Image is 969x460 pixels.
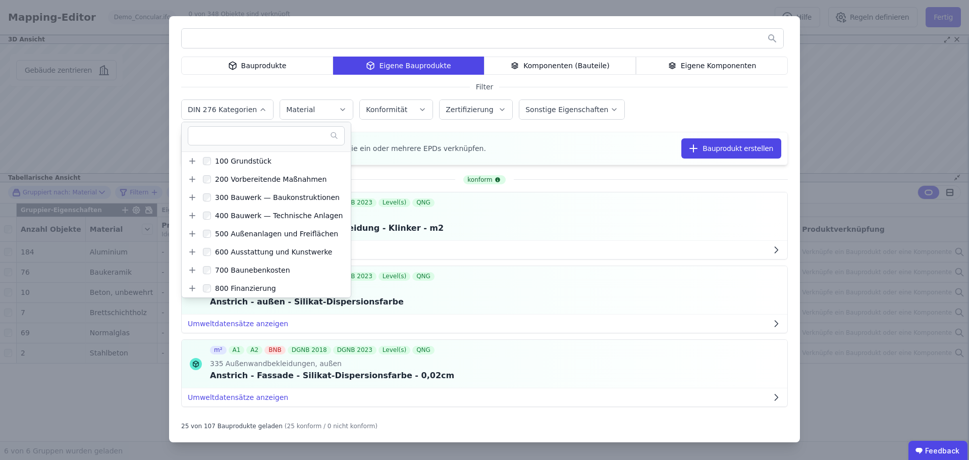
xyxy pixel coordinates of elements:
button: Umweltdatensätze anzeigen [182,315,787,333]
div: konform [463,175,505,184]
input: 600 Ausstattung und Kunstwerke [203,248,211,256]
span: Außenwandbekleidungen, außen [224,359,342,369]
label: Konformität [366,106,409,114]
input: 200 Vorbereitende Maßnahmen [203,175,211,183]
button: Bauprodukt erstellen [681,138,781,159]
div: 700 Baunebenkosten [211,265,290,275]
div: DGNB 2023 [333,272,376,281]
button: Umweltdatensätze anzeigen [182,241,787,259]
button: Sonstige Eigenschaften [519,100,624,119]
button: Umweltdatensätze anzeigen [182,388,787,406]
div: Bauprodukte [181,57,333,75]
div: (25 konform / 0 nicht konform) [285,418,378,430]
input: 300 Bauwerk — Baukonstruktionen [203,193,211,201]
ul: DIN 276 Kategorien [181,122,351,298]
input: 100 Grundstück [203,157,211,165]
div: Level(s) [379,272,410,281]
div: QNG [412,198,435,207]
div: 100 Grundstück [211,156,272,166]
button: DIN 276 Kategorien [182,100,273,119]
div: Level(s) [379,346,410,354]
label: Zertifizierung [446,106,495,114]
input: 700 Baunebenkosten [203,266,211,274]
div: 300 Bauwerk — Baukonstruktionen [211,192,340,202]
div: 500 Außenanlagen und Freiflächen [211,229,338,239]
div: Level(s) [379,198,410,207]
div: m² [210,346,227,354]
input: 500 Außenanlagen und Freiflächen [203,230,211,238]
input: 800 Finanzierung [203,284,211,292]
div: A1 [229,346,245,354]
div: Eigene Bauprodukte [333,57,484,75]
div: DGNB 2023 [333,198,376,207]
div: DGNB 2018 [288,346,331,354]
input: 400 Bauwerk — Technische Anlagen [203,212,211,220]
div: DGNB 2023 [333,346,376,354]
span: Filter [470,82,500,92]
label: DIN 276 Kategorien [188,106,259,114]
div: Anstrich - Fassade - Silikat-Dispersionsfarbe - 0,02cm [210,370,454,382]
span: 335 [210,359,224,369]
div: A2 [246,346,262,354]
div: QNG [412,346,435,354]
div: Komponenten (Bauteile) [484,57,636,75]
div: 200 Vorbereitende Maßnahmen [211,174,327,184]
label: Sonstige Eigenschaften [525,106,610,114]
div: 600 Ausstattung und Kunstwerke [211,247,332,257]
div: BNB [264,346,285,354]
button: Zertifizierung [440,100,512,119]
button: Konformität [360,100,433,119]
div: 400 Bauwerk — Technische Anlagen [211,211,343,221]
button: Material [280,100,353,119]
div: QNG [412,272,435,281]
div: 25 von 107 Bauprodukte geladen [181,418,283,430]
div: Eigene Komponenten [636,57,788,75]
div: 800 Finanzierung [211,283,276,293]
div: Anstrich - außen - Silikat-Dispersionsfarbe [210,296,437,308]
label: Material [286,106,317,114]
